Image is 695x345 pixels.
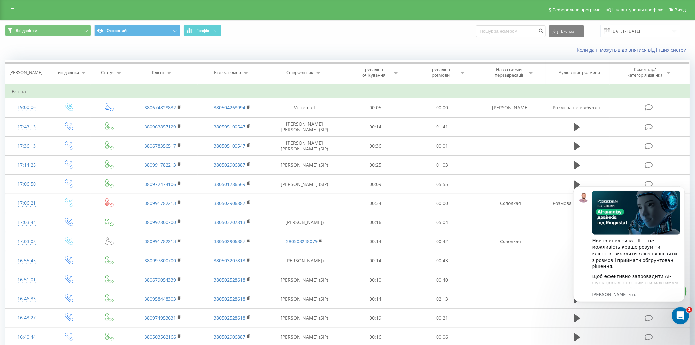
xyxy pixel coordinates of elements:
[145,200,176,206] a: 380991782213
[56,70,79,75] div: Тип дзвінка
[214,334,246,340] a: 380502906887
[5,25,91,36] button: Всі дзвінки
[12,121,41,133] div: 17:43:13
[12,159,41,172] div: 17:14:25
[675,7,686,12] span: Вихід
[476,25,546,37] input: Пошук за номером
[145,124,176,130] a: 380963857129
[12,197,41,210] div: 17:06:21
[101,70,114,75] div: Статус
[553,104,602,111] span: Розмова не відбулась
[12,311,41,324] div: 16:43:27
[287,70,314,75] div: Співробітник
[267,309,342,328] td: [PERSON_NAME] (SIP)
[214,315,246,321] a: 380502528618
[145,296,176,302] a: 380958448303
[286,238,318,244] a: 380508248079
[214,200,246,206] a: 380502906887
[409,136,476,155] td: 00:01
[342,98,409,117] td: 00:05
[553,7,601,12] span: Реферальна програма
[12,178,41,191] div: 17:06:50
[409,213,476,232] td: 05:04
[409,175,476,194] td: 05:55
[559,70,600,75] div: Аудіозапис розмови
[214,296,246,302] a: 380502528618
[409,155,476,174] td: 01:03
[214,162,246,168] a: 380502906887
[12,216,41,229] div: 17:03:44
[214,104,246,111] a: 380504268994
[577,47,690,53] a: Коли дані можуть відрізнятися вiд інших систем
[342,194,409,213] td: 00:34
[5,85,690,98] td: Вчора
[267,270,342,289] td: [PERSON_NAME] (SIP)
[152,70,165,75] div: Клієнт
[214,124,246,130] a: 380505100547
[214,219,246,225] a: 380503207813
[342,270,409,289] td: 00:10
[267,117,342,136] td: [PERSON_NAME] [PERSON_NAME] (SIP)
[342,175,409,194] td: 00:09
[145,143,176,149] a: 380678356517
[145,315,176,321] a: 380974953631
[12,140,41,152] div: 17:36:13
[409,232,476,251] td: 00:42
[94,25,180,36] button: Основний
[214,143,246,149] a: 380505100547
[342,155,409,174] td: 00:25
[145,162,176,168] a: 380991782213
[145,334,176,340] a: 380503562166
[553,200,602,206] span: Розмова не відбулась
[409,117,476,136] td: 01:41
[145,181,176,187] a: 380972474106
[491,67,527,78] div: Назва схеми переадресації
[267,98,342,117] td: Voicemail
[409,251,476,270] td: 00:43
[549,25,584,37] button: Експорт
[687,307,693,313] span: 1
[214,257,246,264] a: 380503207813
[564,176,695,327] iframe: Intercom notifications сообщение
[214,70,241,75] div: Бізнес номер
[267,213,342,232] td: [PERSON_NAME])
[409,194,476,213] td: 00:00
[12,273,41,286] div: 16:51:01
[342,117,409,136] td: 00:14
[145,219,176,225] a: 380997800700
[409,270,476,289] td: 00:40
[16,28,37,33] span: Всі дзвінки
[9,70,42,75] div: [PERSON_NAME]
[409,98,476,117] td: 00:00
[342,309,409,328] td: 00:19
[476,232,546,251] td: Солодкая
[356,67,392,78] div: Тривалість очікування
[423,67,458,78] div: Тривалість розмови
[342,289,409,309] td: 00:14
[12,292,41,305] div: 16:46:33
[267,155,342,174] td: [PERSON_NAME] (SIP)
[145,238,176,244] a: 380991782213
[145,104,176,111] a: 380674828832
[196,28,209,33] span: Графік
[12,254,41,267] div: 16:55:45
[476,98,546,117] td: [PERSON_NAME]
[184,25,221,36] button: Графік
[267,289,342,309] td: [PERSON_NAME] (SIP)
[214,238,246,244] a: 380502906887
[342,213,409,232] td: 00:16
[12,235,41,248] div: 17:03:08
[409,309,476,328] td: 00:21
[672,307,689,325] iframe: Intercom live chat
[409,289,476,309] td: 02:13
[476,194,546,213] td: Солодкая
[342,136,409,155] td: 00:36
[214,181,246,187] a: 380501786569
[612,7,663,12] span: Налаштування профілю
[12,331,41,344] div: 16:40:44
